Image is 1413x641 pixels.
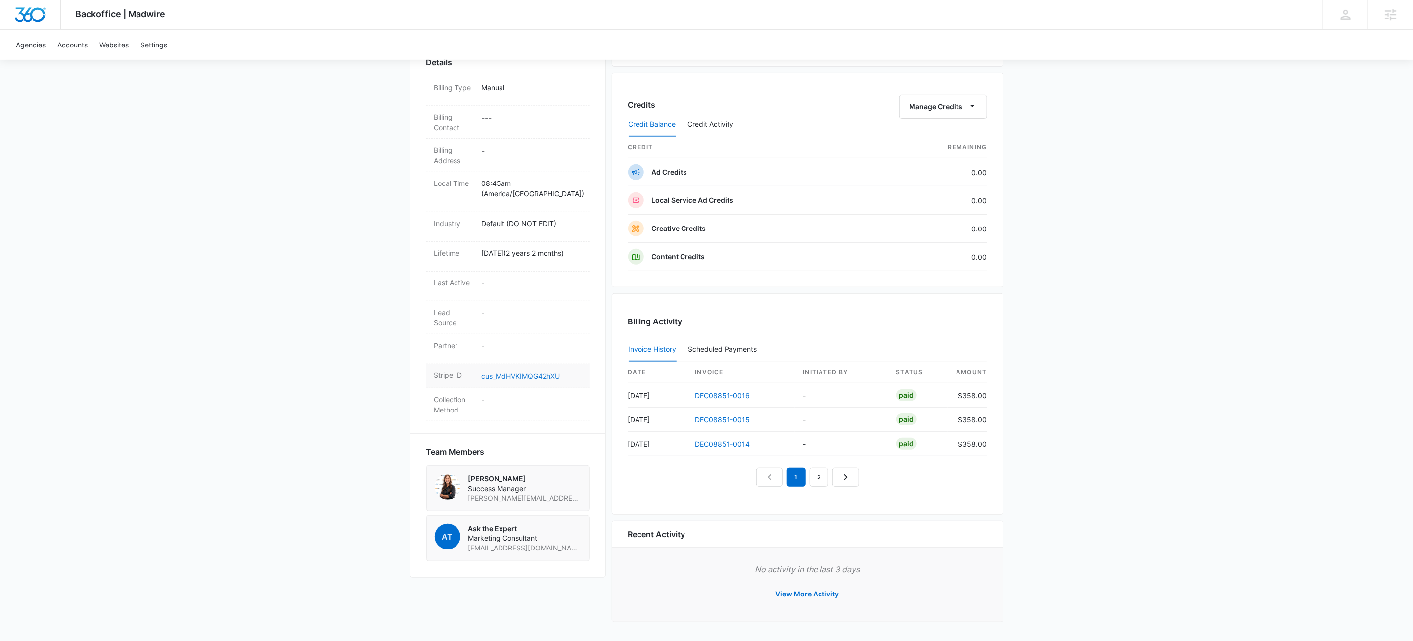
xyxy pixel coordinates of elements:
th: Remaining [882,137,987,158]
div: Collection Method- [426,388,590,421]
dd: - [482,145,582,166]
p: [PERSON_NAME] [468,474,581,484]
a: DEC08851-0014 [695,440,750,448]
span: Backoffice | Madwire [76,9,166,19]
h3: Billing Activity [628,316,987,327]
h6: Recent Activity [628,528,685,540]
td: [DATE] [628,408,687,432]
p: Ask the Expert [468,524,581,534]
dt: Industry [434,218,474,229]
h3: Credits [628,99,656,111]
span: [PERSON_NAME][EMAIL_ADDRESS][DOMAIN_NAME] [468,493,581,503]
div: Local Time08:45am (America/[GEOGRAPHIC_DATA]) [426,172,590,212]
td: 0.00 [882,243,987,271]
button: View More Activity [766,582,849,606]
div: Partner- [426,334,590,364]
td: 0.00 [882,215,987,243]
dt: Lead Source [434,307,474,328]
a: Page 2 [810,468,828,487]
td: [DATE] [628,383,687,408]
dt: Billing Type [434,82,474,92]
td: - [795,432,888,456]
td: 0.00 [882,186,987,215]
p: - [482,277,582,288]
button: Manage Credits [899,95,987,119]
span: Team Members [426,446,485,458]
span: Success Manager [468,484,581,494]
button: Credit Balance [629,113,676,137]
div: IndustryDefault (DO NOT EDIT) [426,212,590,242]
p: Default (DO NOT EDIT) [482,218,582,229]
dt: Lifetime [434,248,474,258]
button: Invoice History [629,338,677,362]
img: Kaitlyn Brunswig [435,474,460,500]
a: DEC08851-0016 [695,391,750,400]
p: Creative Credits [652,224,706,233]
div: Paid [896,413,917,425]
dt: Last Active [434,277,474,288]
a: Websites [93,30,135,60]
td: - [795,383,888,408]
button: Credit Activity [688,113,734,137]
th: Initiated By [795,362,888,383]
span: At [435,524,460,549]
div: Last Active- [426,272,590,301]
dt: Collection Method [434,394,474,415]
em: 1 [787,468,806,487]
td: $358.00 [948,432,987,456]
td: [DATE] [628,432,687,456]
p: Local Service Ad Credits [652,195,734,205]
a: DEC08851-0015 [695,415,750,424]
p: - [482,307,582,318]
p: Ad Credits [652,167,687,177]
td: - [795,408,888,432]
span: [EMAIL_ADDRESS][DOMAIN_NAME] [468,543,581,553]
div: Stripe IDcus_MdHVKIMQG42hXU [426,364,590,388]
a: Accounts [51,30,93,60]
td: $358.00 [948,383,987,408]
dt: Billing Address [434,145,474,166]
nav: Pagination [756,468,859,487]
div: Billing TypeManual [426,76,590,106]
div: Paid [896,389,917,401]
a: Settings [135,30,173,60]
p: 08:45am ( America/[GEOGRAPHIC_DATA] ) [482,178,582,199]
dt: Partner [434,340,474,351]
a: Agencies [10,30,51,60]
p: - [482,394,582,405]
dd: - - - [482,112,582,133]
div: Scheduled Payments [688,346,761,353]
dt: Local Time [434,178,474,188]
th: date [628,362,687,383]
p: No activity in the last 3 days [628,563,987,575]
div: Lead Source- [426,301,590,334]
p: Manual [482,82,582,92]
th: amount [948,362,987,383]
span: Details [426,56,453,68]
td: 0.00 [882,158,987,186]
th: credit [628,137,882,158]
a: Next Page [832,468,859,487]
span: Marketing Consultant [468,533,581,543]
dt: Stripe ID [434,370,474,380]
a: cus_MdHVKIMQG42hXU [482,372,560,380]
p: Content Credits [652,252,705,262]
th: status [888,362,948,383]
div: Billing Address- [426,139,590,172]
div: Lifetime[DATE](2 years 2 months) [426,242,590,272]
div: Billing Contact--- [426,106,590,139]
td: $358.00 [948,408,987,432]
div: Paid [896,438,917,450]
p: - [482,340,582,351]
dt: Billing Contact [434,112,474,133]
p: [DATE] ( 2 years 2 months ) [482,248,582,258]
th: invoice [687,362,795,383]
